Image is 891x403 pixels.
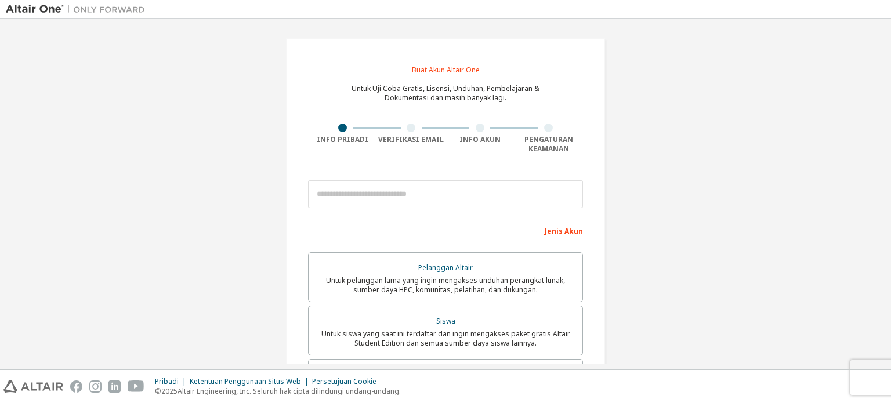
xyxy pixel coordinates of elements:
[459,135,501,144] font: Info Akun
[412,65,480,75] font: Buat Akun Altair One
[155,376,179,386] font: Pribadi
[3,380,63,393] img: altair_logo.svg
[317,135,368,144] font: Info Pribadi
[545,226,583,236] font: Jenis Akun
[312,376,376,386] font: Persetujuan Cookie
[385,93,506,103] font: Dokumentasi dan masih banyak lagi.
[128,380,144,393] img: youtube.svg
[321,329,570,348] font: Untuk siswa yang saat ini terdaftar dan ingin mengakses paket gratis Altair Student Edition dan s...
[436,316,455,326] font: Siswa
[326,275,565,295] font: Untuk pelanggan lama yang ingin mengakses unduhan perangkat lunak, sumber daya HPC, komunitas, pe...
[178,386,401,396] font: Altair Engineering, Inc. Seluruh hak cipta dilindungi undang-undang.
[524,135,573,154] font: Pengaturan Keamanan
[161,386,178,396] font: 2025
[190,376,301,386] font: Ketentuan Penggunaan Situs Web
[155,386,161,396] font: ©
[352,83,539,93] font: Untuk Uji Coba Gratis, Lisensi, Unduhan, Pembelajaran &
[70,380,82,393] img: facebook.svg
[418,263,473,273] font: Pelanggan Altair
[108,380,121,393] img: linkedin.svg
[89,380,102,393] img: instagram.svg
[6,3,151,15] img: Altair Satu
[378,135,444,144] font: Verifikasi Email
